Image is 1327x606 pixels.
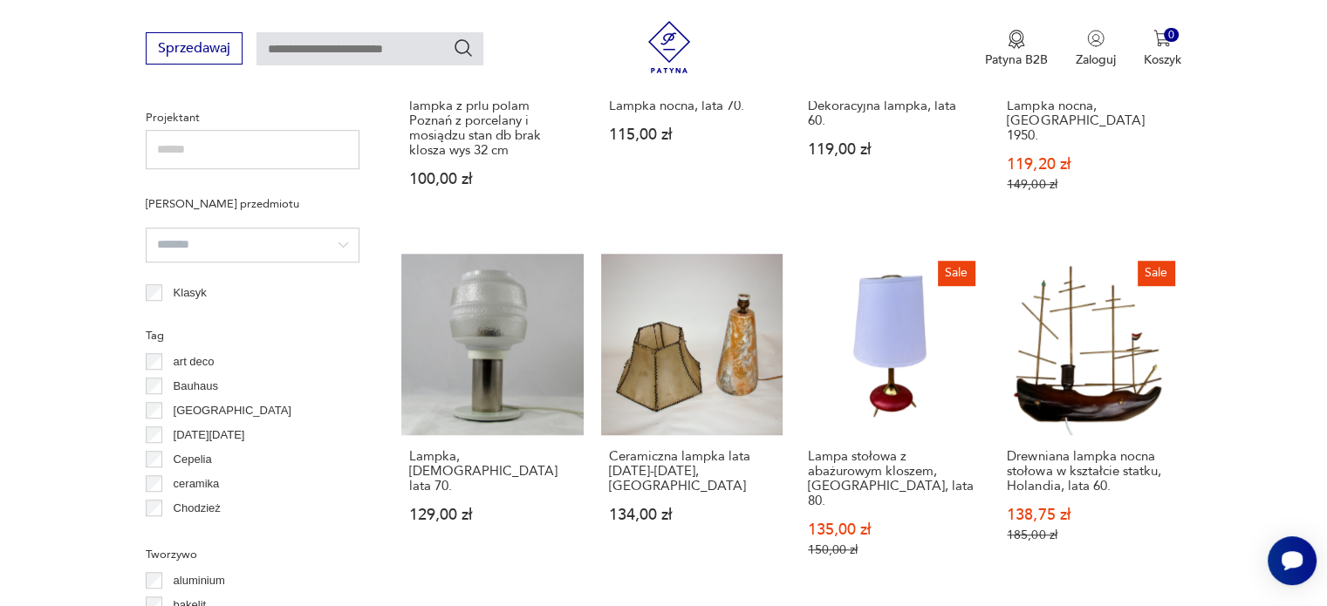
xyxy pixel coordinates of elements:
p: 119,00 zł [808,142,974,157]
p: Tworzywo [146,545,359,564]
img: Ikona koszyka [1153,30,1171,47]
div: 0 [1164,28,1179,43]
p: 129,00 zł [409,507,575,522]
a: Sprzedawaj [146,44,243,56]
p: 149,00 zł [1007,177,1173,192]
button: 0Koszyk [1144,30,1181,68]
a: SaleDrewniana lampka nocna stołowa w kształcie statku, Holandia, lata 60.Drewniana lampka nocna s... [999,254,1180,591]
h3: Lampka nocna, lata 70. [609,99,775,113]
button: Sprzedawaj [146,32,243,65]
h3: Lampka, [DEMOGRAPHIC_DATA] lata 70. [409,449,575,494]
p: 138,75 zł [1007,507,1173,522]
img: Ikonka użytkownika [1087,30,1105,47]
a: Lampka, Niemcy lata 70.Lampka, [DEMOGRAPHIC_DATA] lata 70.129,00 zł [401,254,583,591]
img: Patyna - sklep z meblami i dekoracjami vintage [643,21,695,73]
p: ceramika [174,474,220,494]
p: 150,00 zł [808,542,974,557]
p: Projektant [146,108,359,127]
p: Koszyk [1144,51,1181,68]
p: Tag [146,326,359,345]
p: 100,00 zł [409,172,575,187]
p: Chodzież [174,499,221,518]
h3: Ceramiczna lampka lata [DATE]-[DATE], [GEOGRAPHIC_DATA] [609,449,775,494]
h3: Lampka nocna, [GEOGRAPHIC_DATA] 1950. [1007,99,1173,143]
a: Ceramiczna lampka lata 1928-1932, FinlandiaCeramiczna lampka lata [DATE]-[DATE], [GEOGRAPHIC_DATA... [601,254,783,591]
h3: Drewniana lampka nocna stołowa w kształcie statku, Holandia, lata 60. [1007,449,1173,494]
p: 134,00 zł [609,507,775,522]
p: Ćmielów [174,523,217,542]
p: Patyna B2B [985,51,1048,68]
p: 135,00 zł [808,522,974,537]
p: Zaloguj [1076,51,1116,68]
p: [GEOGRAPHIC_DATA] [174,401,291,420]
p: 185,00 zł [1007,528,1173,542]
p: 119,20 zł [1007,157,1173,172]
p: Klasyk [174,283,207,303]
h3: Lampa stołowa z abażurowym kloszem, [GEOGRAPHIC_DATA], lata 80. [808,449,974,508]
p: art deco [174,352,215,371]
p: 115,00 zł [609,127,775,142]
p: [PERSON_NAME] przedmiotu [146,194,359,214]
p: Bauhaus [174,377,218,396]
p: [DATE][DATE] [174,426,245,445]
button: Zaloguj [1076,30,1116,68]
a: SaleLampa stołowa z abażurowym kloszem, Belgia, lata 80.Lampa stołowa z abażurowym kloszem, [GEOG... [800,254,982,591]
a: Ikona medaluPatyna B2B [985,30,1048,68]
h3: lampka z prlu polam Poznań z porcelany i mosiądzu stan db brak klosza wys 32 cm [409,99,575,158]
button: Szukaj [453,37,474,58]
h3: Dekoracyjna lampka, lata 60. [808,99,974,128]
p: Cepelia [174,450,212,469]
img: Ikona medalu [1008,30,1025,49]
iframe: Smartsupp widget button [1268,536,1317,585]
p: aluminium [174,571,225,590]
button: Patyna B2B [985,30,1048,68]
